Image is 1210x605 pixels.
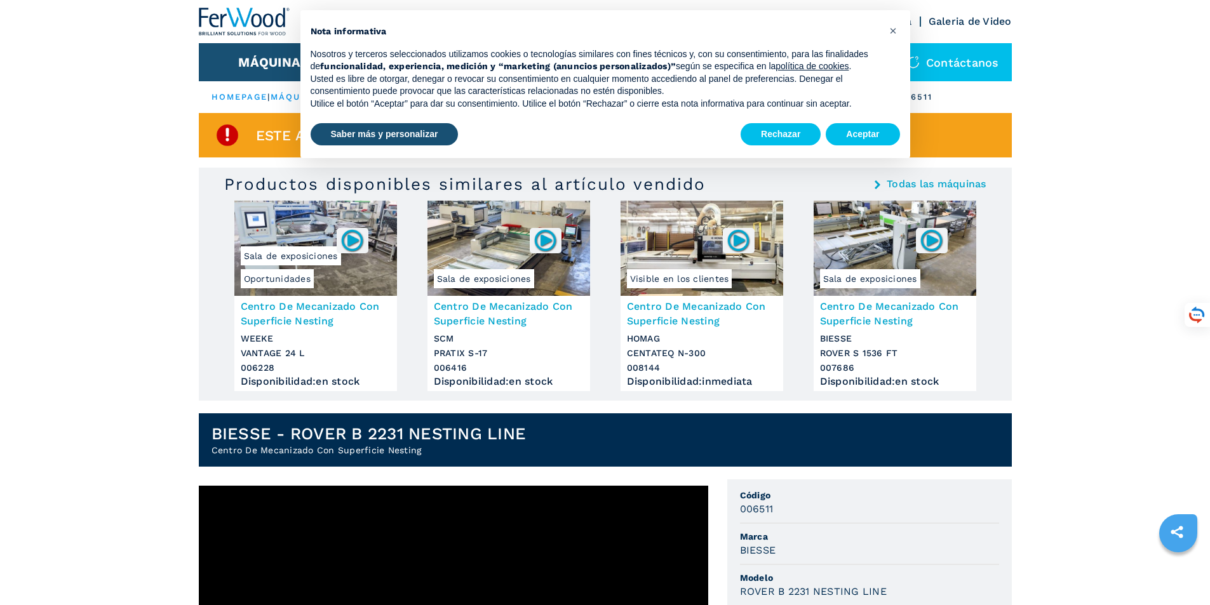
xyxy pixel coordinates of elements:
[241,246,341,265] span: Sala de exposiciones
[621,201,783,296] img: Centro De Mecanizado Con Superficie Nesting HOMAG CENTATEQ N-300
[234,201,397,296] img: Centro De Mecanizado Con Superficie Nesting WEEKE VANTAGE 24 L
[820,269,920,288] span: Sala de exposiciones
[1161,516,1193,548] a: sharethis
[434,269,534,288] span: Sala de exposiciones
[434,378,584,385] div: Disponibilidad : en stock
[311,25,880,38] h2: Nota informativa
[894,43,1012,81] div: Contáctanos
[740,502,774,516] h3: 006511
[740,543,776,557] h3: BIESSE
[212,92,268,102] a: HOMEPAGE
[776,61,849,71] a: política de cookies
[434,299,584,328] h3: Centro De Mecanizado Con Superficie Nesting
[814,201,976,296] img: Centro De Mecanizado Con Superficie Nesting BIESSE ROVER S 1536 FT
[741,123,821,146] button: Rechazar
[814,201,976,391] a: Centro De Mecanizado Con Superficie Nesting BIESSE ROVER S 1536 FTSala de exposiciones007686Centr...
[627,378,777,385] div: Disponibilidad : inmediata
[241,269,314,288] span: Oportunidades
[320,61,676,71] strong: funcionalidad, experiencia, medición y “marketing (anuncios personalizados)”
[267,92,270,102] span: |
[256,128,495,143] span: Este artículo ya está vendido
[271,92,326,102] a: máquinas
[241,378,391,385] div: Disponibilidad : en stock
[627,331,777,375] h3: HOMAG CENTATEQ N-300 008144
[224,174,706,194] h3: Productos disponibles similares al artículo vendido
[740,571,999,584] span: Modelo
[919,228,944,253] img: 007686
[884,20,904,41] button: Cerrar esta nota informativa
[627,269,732,288] span: Visible en los clientes
[887,179,986,189] a: Todas las máquinas
[820,378,970,385] div: Disponibilidad : en stock
[311,73,880,98] p: Usted es libre de otorgar, denegar o revocar su consentimiento en cualquier momento accediendo al...
[740,530,999,543] span: Marca
[427,201,590,296] img: Centro De Mecanizado Con Superficie Nesting SCM PRATIX S-17
[929,15,1012,27] a: Galeria de Video
[627,299,777,328] h3: Centro De Mecanizado Con Superficie Nesting
[241,331,391,375] h3: WEEKE VANTAGE 24 L 006228
[1156,548,1200,595] iframe: Chat
[212,423,527,444] h1: BIESSE - ROVER B 2231 NESTING LINE
[740,584,887,599] h3: ROVER B 2231 NESTING LINE
[434,331,584,375] h3: SCM PRATIX S-17 006416
[621,201,783,391] a: Centro De Mecanizado Con Superficie Nesting HOMAG CENTATEQ N-300Visible en los clientes008144Cent...
[740,489,999,502] span: Código
[199,8,290,36] img: Ferwood
[234,201,397,391] a: Centro De Mecanizado Con Superficie Nesting WEEKE VANTAGE 24 LOportunidadesSala de exposiciones00...
[726,228,751,253] img: 008144
[311,123,459,146] button: Saber más y personalizar
[340,228,365,253] img: 006228
[311,48,880,73] p: Nosotros y terceros seleccionados utilizamos cookies o tecnologías similares con fines técnicos y...
[238,55,309,70] button: Máquinas
[889,23,897,38] span: ×
[820,299,970,328] h3: Centro De Mecanizado Con Superficie Nesting
[820,331,970,375] h3: BIESSE ROVER S 1536 FT 007686
[311,98,880,110] p: Utilice el botón “Aceptar” para dar su consentimiento. Utilice el botón “Rechazar” o cierre esta ...
[215,123,240,148] img: SoldProduct
[826,123,899,146] button: Aceptar
[427,201,590,391] a: Centro De Mecanizado Con Superficie Nesting SCM PRATIX S-17Sala de exposiciones006416Centro De Me...
[241,299,391,328] h3: Centro De Mecanizado Con Superficie Nesting
[212,444,527,456] h2: Centro De Mecanizado Con Superficie Nesting
[533,228,558,253] img: 006416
